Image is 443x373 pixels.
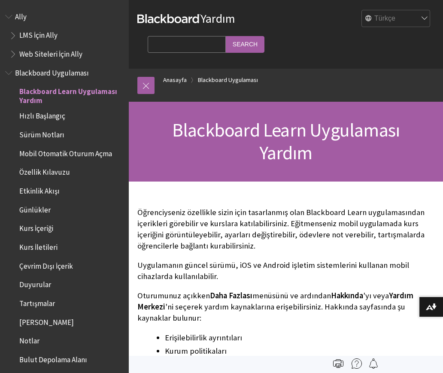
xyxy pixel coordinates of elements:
p: Öğrenciyseniz özellikle sizin için tasarlanmış olan Blackboard Learn uygulamasından içerikleri gö... [137,207,434,252]
a: Blackboard Uygulaması [198,75,258,85]
span: LMS İçin Ally [19,28,58,40]
nav: Book outline for Anthology Ally Help [5,9,124,61]
span: Duyurular [19,278,51,289]
span: Etkinlik Akışı [19,184,60,195]
span: Hızlı Başlangıç [19,109,65,121]
li: Erişilebilirlik ayrıntıları [165,332,434,344]
input: Search [226,36,264,53]
span: Mobil Otomatik Oturum Açma [19,146,112,158]
a: BlackboardYardım [137,11,235,26]
span: Çevrim Dışı İçerik [19,259,73,270]
p: Uygulamanın güncel sürümü, iOS ve Android işletim sistemlerini kullanan mobil cihazlarda kullanıl... [137,260,434,282]
span: Blackboard Learn Uygulaması Yardım [19,85,123,105]
span: Notlar [19,334,39,346]
p: Oturumunuz açıkken menüsünü ve ardından 'yı veya 'ni seçerek yardım kaynaklarına erişebilirsiniz.... [137,290,434,324]
span: Ally [15,9,27,21]
span: Günlükler [19,203,51,214]
li: Kurum politikaları [165,345,434,357]
span: [PERSON_NAME] [19,315,74,327]
span: Kurs İletileri [19,240,58,252]
a: Anasayfa [163,75,187,85]
span: Tartışmalar [19,296,55,308]
span: Blackboard Learn Uygulaması Yardım [172,118,400,164]
img: Follow this page [368,358,379,369]
span: Hakkında [331,291,363,300]
span: Bulut Depolama Alanı [19,352,87,364]
span: Blackboard Uygulaması [15,66,89,77]
img: Print [333,358,343,369]
select: Site Language Selector [362,10,431,27]
span: Web Siteleri İçin Ally [19,47,82,58]
span: Özellik Kılavuzu [19,165,70,177]
span: Kurs İçeriği [19,221,53,233]
span: Sürüm Notları [19,127,64,139]
span: Daha Fazlası [210,291,252,300]
strong: Blackboard [137,14,201,23]
img: More help [352,358,362,369]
